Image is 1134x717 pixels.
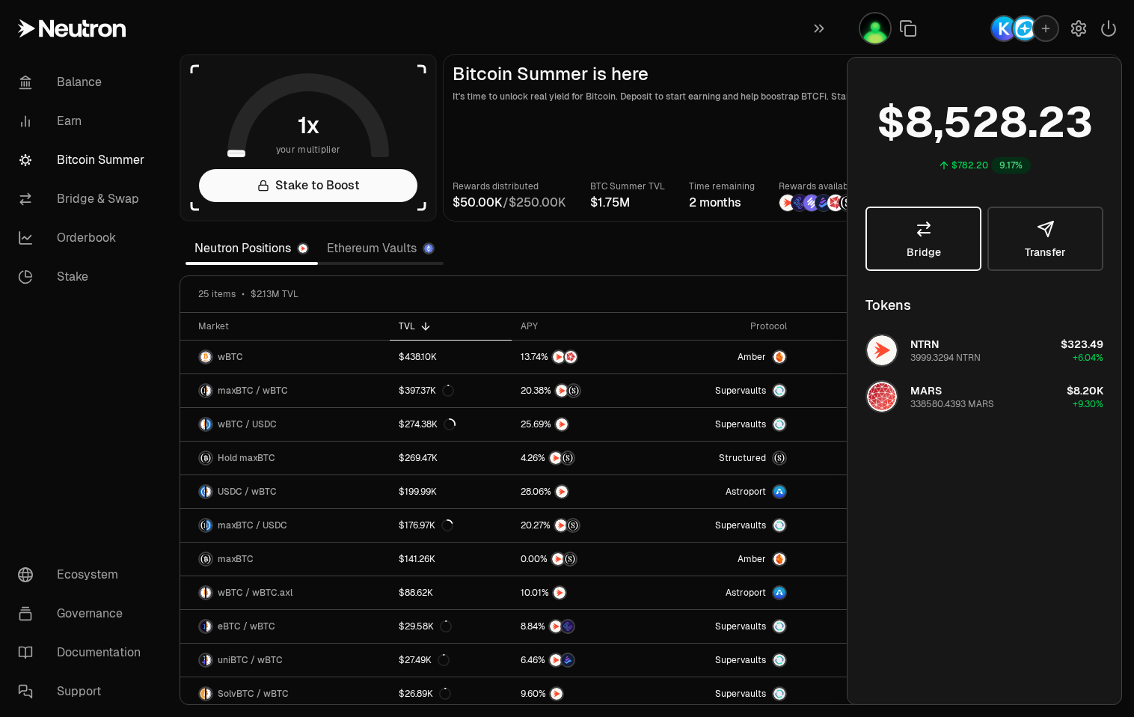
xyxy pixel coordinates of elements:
span: Transfer [1025,247,1066,257]
button: NTRNStructured Points [521,383,640,398]
span: Supervaults [715,620,766,632]
a: $176.97K [390,509,512,542]
a: Governance [6,594,162,633]
img: Structured Points [568,385,580,397]
a: NTRN [512,475,649,508]
a: Support [6,672,162,711]
a: -- [796,341,909,373]
a: NTRNStructured Points [512,509,649,542]
a: NTRNStructured Points [512,374,649,407]
img: Structured Points [564,553,576,565]
img: EtherFi Points [791,195,808,211]
a: SupervaultsSupervaults [649,644,796,677]
button: NTRNStructured Points [521,552,640,567]
button: NTRN [521,484,640,499]
button: NTRNMars Fragments [521,350,640,364]
a: wBTC LogoUSDC LogowBTC / USDC [180,408,390,441]
span: MARS [910,384,942,397]
img: USDC Logo [200,486,205,498]
img: maxBTC Logo [200,385,205,397]
img: wBTC Logo [206,486,212,498]
a: -- [796,543,909,576]
button: NTRNBedrock Diamonds [521,653,640,668]
img: NTRN [553,351,565,363]
div: 3999.3294 NTRN [910,352,981,364]
a: Orderbook [6,219,162,257]
a: maxBTC LogoUSDC LogomaxBTC / USDC [180,509,390,542]
a: $26.89K [390,677,512,710]
div: $29.58K [399,620,452,632]
span: uniBTC / wBTC [218,654,283,666]
a: Stake [6,257,162,296]
img: wBTC Logo [200,587,205,599]
a: maxBTC LogomaxBTC [180,543,390,576]
button: NTRN [521,686,640,701]
span: wBTC / USDC [218,418,277,430]
div: 9.17% [991,157,1031,174]
button: NTRNStructured Points [521,451,640,466]
img: wBTC Logo [200,351,212,363]
h2: Bitcoin Summer is here [453,64,1112,85]
a: NTRNMars Fragments [512,341,649,373]
img: NTRN Logo [867,335,897,365]
button: NTRNStructured Points [521,518,640,533]
span: 25 items [198,288,236,300]
img: Bedrock Diamonds [815,195,832,211]
a: Earn [6,102,162,141]
a: NTRNEtherFi Points [512,610,649,643]
a: eBTC LogowBTC LogoeBTC / wBTC [180,610,390,643]
p: Time remaining [689,179,755,194]
img: Keplr [1013,16,1037,40]
button: NTRNEtherFi Points [521,619,640,634]
a: -- [796,576,909,609]
a: maxBTC LogoHold maxBTC [180,442,390,475]
a: StructuredmaxBTC [649,442,796,475]
img: maxBTC Logo [200,452,212,464]
span: Bridge [907,247,941,257]
p: BTC Summer TVL [590,179,665,194]
div: $269.47K [399,452,438,464]
img: Amber [773,553,785,565]
span: Astroport [726,587,766,599]
a: -- [796,509,909,542]
span: Supervaults [715,519,766,531]
span: $8.20K [1067,384,1103,397]
span: Supervaults [715,654,766,666]
button: KeplrKeplr [990,15,1059,42]
a: wBTC LogowBTC [180,341,390,373]
span: $2.13M TVL [251,288,298,300]
img: Supervaults [773,688,785,700]
img: USDC Logo [206,418,212,430]
img: Supervaults [773,385,785,397]
a: Documentation [6,633,162,672]
button: brainKID [859,12,892,45]
a: NTRNBedrock Diamonds [512,644,649,677]
span: your multiplier [276,142,341,157]
span: Supervaults [715,385,766,397]
span: NTRN [910,338,939,351]
a: Ecosystem [6,555,162,594]
a: SupervaultsSupervaults [649,677,796,710]
a: -- [796,610,909,643]
span: SolvBTC / wBTC [218,688,289,700]
a: Bridge [865,207,981,271]
img: Amber [773,351,785,363]
img: eBTC Logo [200,620,205,632]
img: NTRN [550,620,562,632]
img: Bedrock Diamonds [562,654,574,666]
div: / [453,194,566,212]
a: Stake to Boost [199,169,417,202]
div: $199.99K [399,486,437,498]
img: Neutron Logo [298,244,307,253]
a: -- [796,442,909,475]
img: NTRN [554,587,566,599]
img: Solv Points [803,195,820,211]
img: MARS Logo [867,382,897,412]
div: $397.37K [399,385,454,397]
p: It's time to unlock real yield for Bitcoin. Deposit to start earning and help boostrap BTCFi. Sta... [453,89,1112,104]
img: NTRN [555,519,567,531]
div: APY [521,320,640,332]
img: Keplr [992,16,1016,40]
span: eBTC / wBTC [218,620,275,632]
button: NTRN LogoNTRN3999.3294 NTRN$323.49+6.04% [856,328,1112,373]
